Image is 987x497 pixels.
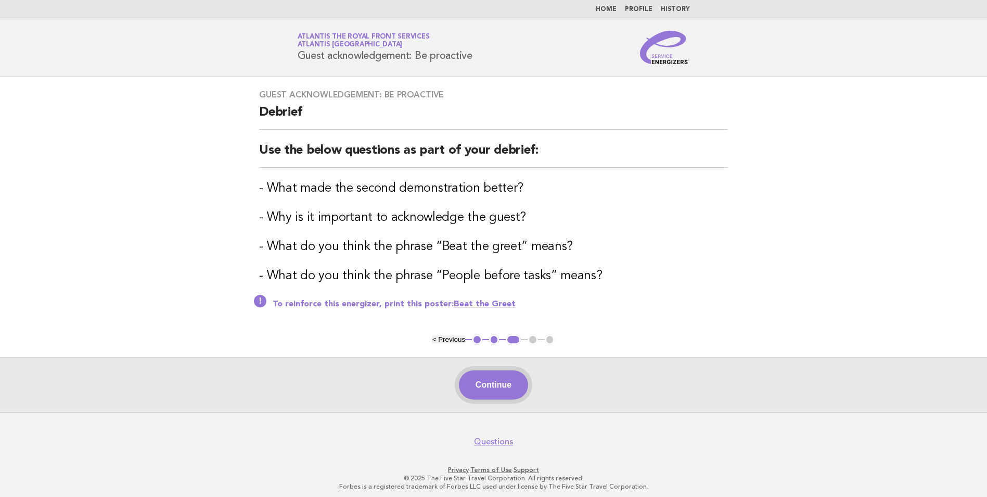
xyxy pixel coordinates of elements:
h3: Guest acknowledgement: Be proactive [259,90,728,100]
p: © 2025 The Five Star Travel Corporation. All rights reserved. [175,474,812,482]
p: Forbes is a registered trademark of Forbes LLC used under license by The Five Star Travel Corpora... [175,482,812,491]
h3: - What do you think the phrase “People before tasks” means? [259,268,728,284]
h2: Use the below questions as part of your debrief: [259,142,728,168]
h3: - What do you think the phrase “Beat the greet” means? [259,239,728,255]
p: To reinforce this energizer, print this poster: [273,299,728,309]
button: 2 [489,334,499,345]
button: < Previous [432,336,465,343]
img: Service Energizers [640,31,690,64]
button: 3 [506,334,521,345]
h1: Guest acknowledgement: Be proactive [298,34,472,61]
a: History [661,6,690,13]
a: Questions [474,437,513,447]
h2: Debrief [259,104,728,130]
span: Atlantis [GEOGRAPHIC_DATA] [298,42,403,48]
button: 1 [472,334,482,345]
a: Support [514,466,539,474]
a: Privacy [448,466,469,474]
h3: - Why is it important to acknowledge the guest? [259,209,728,226]
a: Home [596,6,617,13]
p: · · [175,466,812,474]
a: Profile [625,6,652,13]
button: Continue [459,370,528,400]
a: Terms of Use [470,466,512,474]
h3: - What made the second demonstration better? [259,180,728,197]
a: Beat the Greet [454,300,516,308]
a: Atlantis The Royal Front ServicesAtlantis [GEOGRAPHIC_DATA] [298,33,430,48]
